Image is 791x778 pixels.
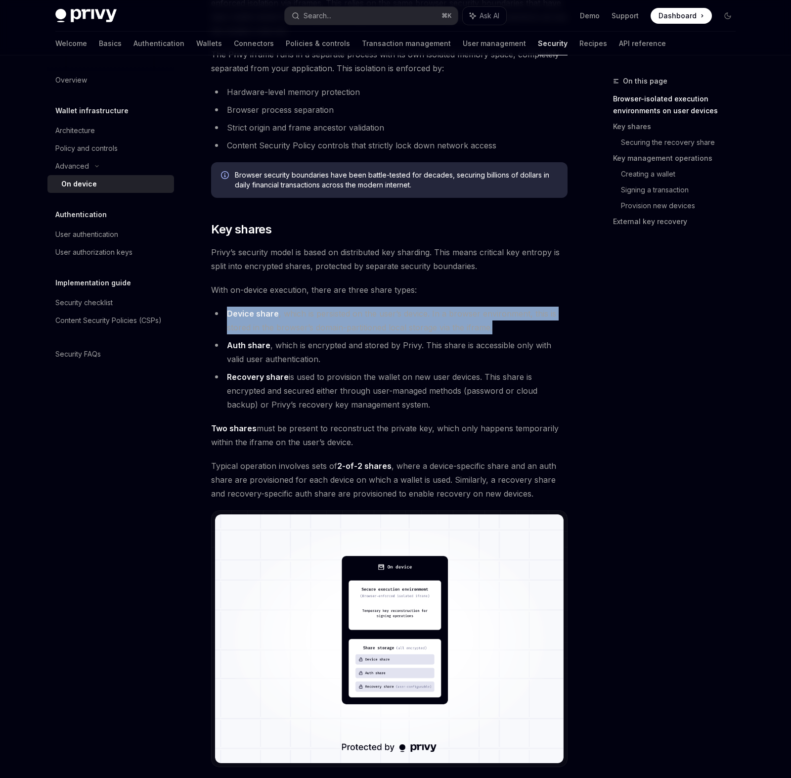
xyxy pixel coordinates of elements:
[227,372,289,382] strong: Recovery share
[304,10,331,22] div: Search...
[463,7,506,25] button: Ask AI
[211,283,568,297] span: With on-device execution, there are three share types:
[227,340,270,350] strong: Auth share
[211,421,568,449] span: must be present to reconstruct the private key, which only happens temporarily within the iframe ...
[579,32,607,55] a: Recipes
[55,32,87,55] a: Welcome
[47,71,174,89] a: Overview
[211,245,568,273] span: Privy’s security model is based on distributed key sharding. This means critical key entropy is s...
[613,150,744,166] a: Key management operations
[211,138,568,152] li: Content Security Policy controls that strictly lock down network access
[215,514,564,763] img: Wallet key shares in on-device execution
[211,103,568,117] li: Browser process separation
[234,32,274,55] a: Connectors
[621,166,744,182] a: Creating a wallet
[47,175,174,193] a: On device
[227,309,279,319] strong: Device share
[538,32,568,55] a: Security
[55,229,118,240] div: User authentication
[612,11,639,21] a: Support
[480,11,499,21] span: Ask AI
[211,423,257,433] strong: Two shares
[55,315,162,326] div: Content Security Policies (CSPs)
[55,209,107,221] h5: Authentication
[211,222,271,237] span: Key shares
[47,139,174,157] a: Policy and controls
[235,170,558,190] span: Browser security boundaries have been battle-tested for decades, securing billions of dollars in ...
[337,461,392,471] strong: 2-of-2 shares
[55,160,89,172] div: Advanced
[211,47,568,75] span: The Privy iframe runs in a separate process with its own isolated memory space, completely separa...
[613,214,744,229] a: External key recovery
[651,8,712,24] a: Dashboard
[720,8,736,24] button: Toggle dark mode
[211,307,568,334] li: , which is persisted on the user’s device. In a browser environment, this is stored in the browse...
[55,105,129,117] h5: Wallet infrastructure
[613,91,744,119] a: Browser-isolated execution environments on user devices
[211,338,568,366] li: , which is encrypted and stored by Privy. This share is accessible only with valid user authentic...
[221,171,231,181] svg: Info
[47,243,174,261] a: User authorization keys
[55,125,95,137] div: Architecture
[55,9,117,23] img: dark logo
[621,198,744,214] a: Provision new devices
[99,32,122,55] a: Basics
[463,32,526,55] a: User management
[55,277,131,289] h5: Implementation guide
[55,297,113,309] div: Security checklist
[47,345,174,363] a: Security FAQs
[211,370,568,412] li: is used to provision the wallet on new user devices. This share is encrypted and secured either t...
[619,32,666,55] a: API reference
[47,312,174,329] a: Content Security Policies (CSPs)
[55,74,87,86] div: Overview
[285,7,458,25] button: Search...⌘K
[211,85,568,99] li: Hardware-level memory protection
[211,459,568,501] span: Typical operation involves sets of , where a device-specific share and an auth share are provisio...
[55,246,132,258] div: User authorization keys
[580,11,600,21] a: Demo
[623,75,667,87] span: On this page
[47,226,174,243] a: User authentication
[286,32,350,55] a: Policies & controls
[196,32,222,55] a: Wallets
[47,294,174,312] a: Security checklist
[621,182,744,198] a: Signing a transaction
[55,142,118,154] div: Policy and controls
[659,11,697,21] span: Dashboard
[211,121,568,135] li: Strict origin and frame ancestor validation
[362,32,451,55] a: Transaction management
[47,122,174,139] a: Architecture
[441,12,452,20] span: ⌘ K
[133,32,184,55] a: Authentication
[621,135,744,150] a: Securing the recovery share
[613,119,744,135] a: Key shares
[61,178,97,190] div: On device
[55,348,101,360] div: Security FAQs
